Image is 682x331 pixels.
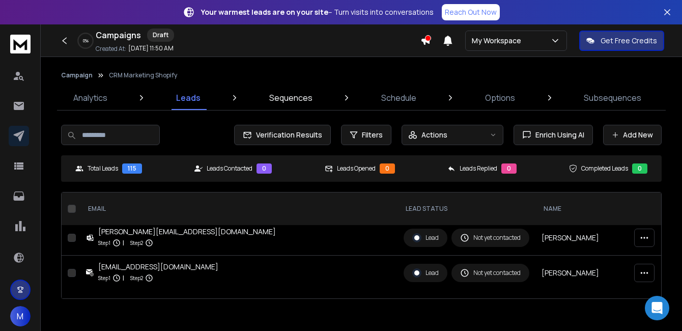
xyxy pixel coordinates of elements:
[109,71,177,79] p: CRM Marketing Shopify
[460,164,497,173] p: Leads Replied
[501,163,517,174] div: 0
[362,130,383,140] span: Filters
[479,86,521,110] a: Options
[130,238,143,248] p: Step 2
[269,92,312,104] p: Sequences
[645,296,669,320] div: Open Intercom Messenger
[460,268,521,278] div: Not yet contacted
[88,164,118,173] p: Total Leads
[578,86,647,110] a: Subsequences
[123,273,124,283] p: |
[412,268,439,278] div: Lead
[252,130,322,140] span: Verification Results
[176,92,201,104] p: Leads
[263,86,319,110] a: Sequences
[130,273,143,283] p: Step 2
[61,71,93,79] button: Campaign
[337,164,376,173] p: Leads Opened
[397,192,535,226] th: LEAD STATUS
[581,164,628,173] p: Completed Leads
[83,38,89,44] p: 0 %
[472,36,525,46] p: My Workspace
[535,256,664,291] td: [PERSON_NAME]
[10,35,31,53] img: logo
[10,306,31,326] button: M
[98,227,276,237] div: [PERSON_NAME][EMAIL_ADDRESS][DOMAIN_NAME]
[98,273,110,283] p: Step 1
[381,92,416,104] p: Schedule
[98,238,110,248] p: Step 1
[535,220,664,256] td: [PERSON_NAME]
[96,29,141,41] h1: Campaigns
[170,86,207,110] a: Leads
[73,92,107,104] p: Analytics
[257,163,272,174] div: 0
[485,92,515,104] p: Options
[96,45,126,53] p: Created At:
[442,4,500,20] a: Reach Out Now
[531,130,584,140] span: Enrich Using AI
[460,233,521,242] div: Not yet contacted
[632,163,647,174] div: 0
[122,163,142,174] div: 115
[80,192,397,226] th: EMAIL
[375,86,422,110] a: Schedule
[421,130,447,140] p: Actions
[535,192,664,226] th: NAME
[98,262,218,272] div: [EMAIL_ADDRESS][DOMAIN_NAME]
[579,31,664,51] button: Get Free Credits
[584,92,641,104] p: Subsequences
[207,164,252,173] p: Leads Contacted
[514,125,593,145] button: Enrich Using AI
[341,125,391,145] button: Filters
[123,238,124,248] p: |
[128,44,174,52] p: [DATE] 11:50 AM
[412,233,439,242] div: Lead
[147,29,174,42] div: Draft
[234,125,331,145] button: Verification Results
[603,125,662,145] button: Add New
[445,7,497,17] p: Reach Out Now
[201,7,434,17] p: – Turn visits into conversations
[201,7,328,17] strong: Your warmest leads are on your site
[380,163,395,174] div: 0
[601,36,657,46] p: Get Free Credits
[67,86,113,110] a: Analytics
